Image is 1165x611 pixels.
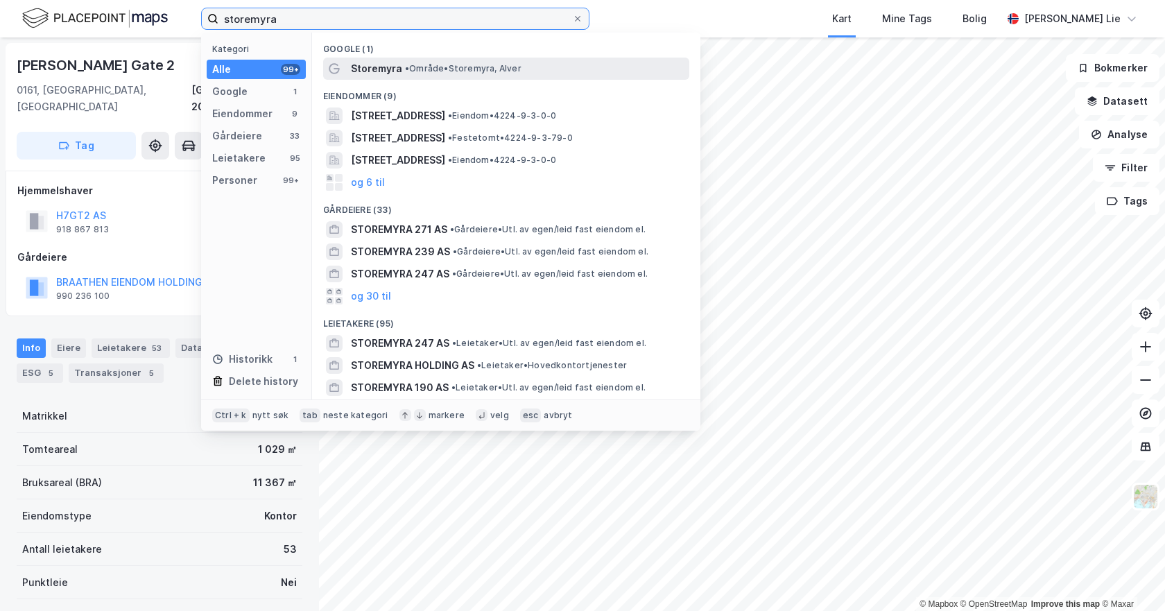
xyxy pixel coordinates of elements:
[289,86,300,97] div: 1
[212,128,262,144] div: Gårdeiere
[289,354,300,365] div: 1
[453,246,457,257] span: •
[477,360,627,371] span: Leietaker • Hovedkontortjenester
[1024,10,1121,27] div: [PERSON_NAME] Lie
[351,60,402,77] span: Storemyra
[351,243,450,260] span: STOREMYRA 239 AS
[544,410,572,421] div: avbryt
[1096,544,1165,611] div: Kontrollprogram for chat
[44,366,58,380] div: 5
[17,249,302,266] div: Gårdeiere
[351,174,385,191] button: og 6 til
[429,410,465,421] div: markere
[351,335,449,352] span: STOREMYRA 247 AS
[289,130,300,141] div: 33
[252,410,289,421] div: nytt søk
[92,338,170,358] div: Leietakere
[281,64,300,75] div: 99+
[212,61,231,78] div: Alle
[284,541,297,558] div: 53
[451,382,646,393] span: Leietaker • Utl. av egen/leid fast eiendom el.
[452,338,646,349] span: Leietaker • Utl. av egen/leid fast eiendom el.
[212,105,273,122] div: Eiendommer
[351,266,449,282] span: STOREMYRA 247 AS
[1096,544,1165,611] iframe: Chat Widget
[452,268,456,279] span: •
[149,341,164,355] div: 53
[351,152,445,169] span: [STREET_ADDRESS]
[920,599,958,609] a: Mapbox
[448,155,556,166] span: Eiendom • 4224-9-3-0-0
[312,80,700,105] div: Eiendommer (9)
[191,82,302,115] div: [GEOGRAPHIC_DATA], 209/129
[229,373,298,390] div: Delete history
[22,6,168,31] img: logo.f888ab2527a4732fd821a326f86c7f29.svg
[323,410,388,421] div: neste kategori
[22,441,78,458] div: Tomteareal
[477,360,481,370] span: •
[1031,599,1100,609] a: Improve this map
[218,8,572,29] input: Søk på adresse, matrikkel, gårdeiere, leietakere eller personer
[281,574,297,591] div: Nei
[17,132,136,160] button: Tag
[312,193,700,218] div: Gårdeiere (33)
[448,132,573,144] span: Festetomt • 4224-9-3-79-0
[405,63,409,74] span: •
[17,182,302,199] div: Hjemmelshaver
[212,44,306,54] div: Kategori
[281,175,300,186] div: 99+
[22,408,67,424] div: Matrikkel
[56,224,109,235] div: 918 867 813
[51,338,86,358] div: Eiere
[212,351,273,368] div: Historikk
[448,155,452,165] span: •
[17,82,191,115] div: 0161, [GEOGRAPHIC_DATA], [GEOGRAPHIC_DATA]
[351,107,445,124] span: [STREET_ADDRESS]
[405,63,521,74] span: Område • Storemyra, Alver
[448,110,556,121] span: Eiendom • 4224-9-3-0-0
[312,33,700,58] div: Google (1)
[212,83,248,100] div: Google
[453,246,648,257] span: Gårdeiere • Utl. av egen/leid fast eiendom el.
[832,10,852,27] div: Kart
[253,474,297,491] div: 11 367 ㎡
[56,291,110,302] div: 990 236 100
[450,224,646,235] span: Gårdeiere • Utl. av egen/leid fast eiendom el.
[22,574,68,591] div: Punktleie
[289,108,300,119] div: 9
[258,441,297,458] div: 1 029 ㎡
[212,172,257,189] div: Personer
[289,153,300,164] div: 95
[22,541,102,558] div: Antall leietakere
[69,363,164,383] div: Transaksjoner
[451,382,456,393] span: •
[452,338,456,348] span: •
[450,224,454,234] span: •
[1132,483,1159,510] img: Z
[351,379,449,396] span: STOREMYRA 190 AS
[1066,54,1159,82] button: Bokmerker
[1075,87,1159,115] button: Datasett
[312,307,700,332] div: Leietakere (95)
[212,408,250,422] div: Ctrl + k
[351,288,391,304] button: og 30 til
[351,357,474,374] span: STOREMYRA HOLDING AS
[22,474,102,491] div: Bruksareal (BRA)
[882,10,932,27] div: Mine Tags
[1093,154,1159,182] button: Filter
[351,130,445,146] span: [STREET_ADDRESS]
[264,508,297,524] div: Kontor
[17,363,63,383] div: ESG
[1079,121,1159,148] button: Analyse
[520,408,542,422] div: esc
[963,10,987,27] div: Bolig
[17,338,46,358] div: Info
[448,132,452,143] span: •
[351,221,447,238] span: STOREMYRA 271 AS
[300,408,320,422] div: tab
[1095,187,1159,215] button: Tags
[144,366,158,380] div: 5
[212,150,266,166] div: Leietakere
[448,110,452,121] span: •
[490,410,509,421] div: velg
